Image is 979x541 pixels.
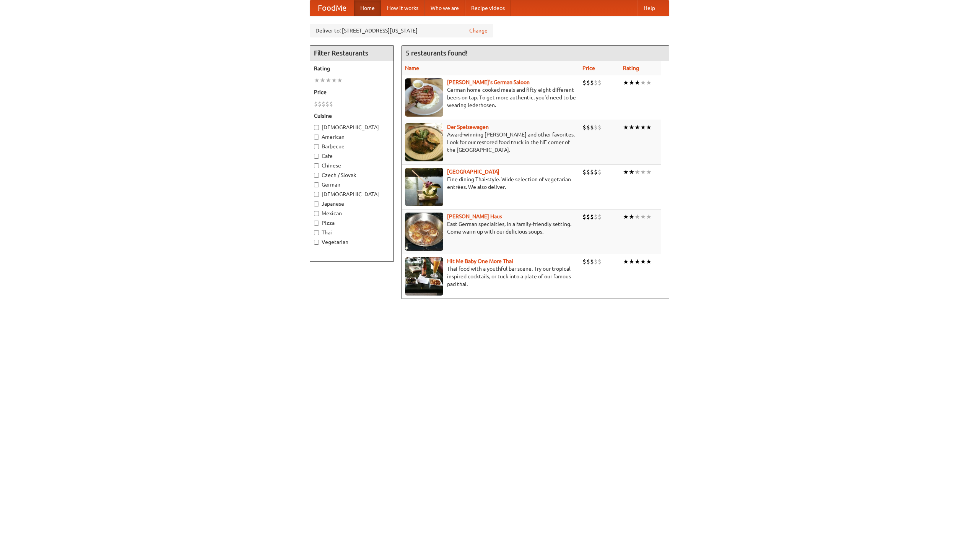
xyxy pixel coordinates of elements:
input: Pizza [314,221,319,226]
li: $ [582,213,586,221]
li: $ [594,213,598,221]
ng-pluralize: 5 restaurants found! [406,49,468,57]
a: Price [582,65,595,71]
img: babythai.jpg [405,257,443,296]
li: ★ [634,78,640,87]
li: ★ [629,78,634,87]
a: Hit Me Baby One More Thai [447,258,513,264]
li: $ [594,78,598,87]
li: $ [586,78,590,87]
label: [DEMOGRAPHIC_DATA] [314,190,390,198]
li: ★ [623,168,629,176]
label: American [314,133,390,141]
a: Help [637,0,661,16]
li: $ [582,78,586,87]
input: Cafe [314,154,319,159]
li: ★ [640,213,646,221]
label: [DEMOGRAPHIC_DATA] [314,123,390,131]
input: Thai [314,230,319,235]
input: Barbecue [314,144,319,149]
a: [GEOGRAPHIC_DATA] [447,169,499,175]
li: ★ [646,257,652,266]
li: $ [590,168,594,176]
li: $ [582,257,586,266]
a: Change [469,27,488,34]
li: ★ [640,78,646,87]
li: ★ [646,213,652,221]
li: $ [598,78,602,87]
label: German [314,181,390,188]
label: Mexican [314,210,390,217]
a: Rating [623,65,639,71]
li: ★ [640,168,646,176]
input: [DEMOGRAPHIC_DATA] [314,125,319,130]
li: $ [590,213,594,221]
li: $ [586,257,590,266]
li: ★ [337,76,343,84]
li: ★ [623,78,629,87]
li: ★ [634,213,640,221]
input: Czech / Slovak [314,173,319,178]
li: $ [594,123,598,132]
h4: Filter Restaurants [310,45,394,61]
label: Cafe [314,152,390,160]
label: Barbecue [314,143,390,150]
li: $ [598,257,602,266]
li: $ [594,168,598,176]
li: $ [318,100,322,108]
li: $ [582,123,586,132]
li: ★ [640,123,646,132]
a: [PERSON_NAME] Haus [447,213,502,219]
li: $ [598,213,602,221]
a: Who we are [424,0,465,16]
label: Pizza [314,219,390,227]
img: kohlhaus.jpg [405,213,443,251]
li: ★ [634,168,640,176]
a: Recipe videos [465,0,511,16]
li: $ [325,100,329,108]
p: German home-cooked meals and fifty-eight different beers on tap. To get more authentic, you'd nee... [405,86,576,109]
img: satay.jpg [405,168,443,206]
li: $ [586,213,590,221]
li: ★ [629,123,634,132]
img: esthers.jpg [405,78,443,117]
p: Fine dining Thai-style. Wide selection of vegetarian entrées. We also deliver. [405,175,576,191]
label: Thai [314,229,390,236]
li: ★ [325,76,331,84]
li: ★ [640,257,646,266]
input: American [314,135,319,140]
h5: Rating [314,65,390,72]
label: Chinese [314,162,390,169]
p: Award-winning [PERSON_NAME] and other favorites. Look for our restored food truck in the NE corne... [405,131,576,154]
li: ★ [634,257,640,266]
li: $ [586,123,590,132]
input: [DEMOGRAPHIC_DATA] [314,192,319,197]
label: Czech / Slovak [314,171,390,179]
a: Home [354,0,381,16]
li: ★ [629,257,634,266]
li: ★ [646,123,652,132]
li: ★ [320,76,325,84]
a: [PERSON_NAME]'s German Saloon [447,79,530,85]
li: $ [590,257,594,266]
li: ★ [646,78,652,87]
li: ★ [623,213,629,221]
a: FoodMe [310,0,354,16]
li: ★ [314,76,320,84]
li: ★ [623,123,629,132]
a: Name [405,65,419,71]
li: $ [590,123,594,132]
li: ★ [629,213,634,221]
p: Thai food with a youthful bar scene. Try our tropical inspired cocktails, or tuck into a plate of... [405,265,576,288]
li: $ [314,100,318,108]
a: How it works [381,0,424,16]
label: Japanese [314,200,390,208]
input: Mexican [314,211,319,216]
li: ★ [623,257,629,266]
li: $ [594,257,598,266]
li: ★ [646,168,652,176]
